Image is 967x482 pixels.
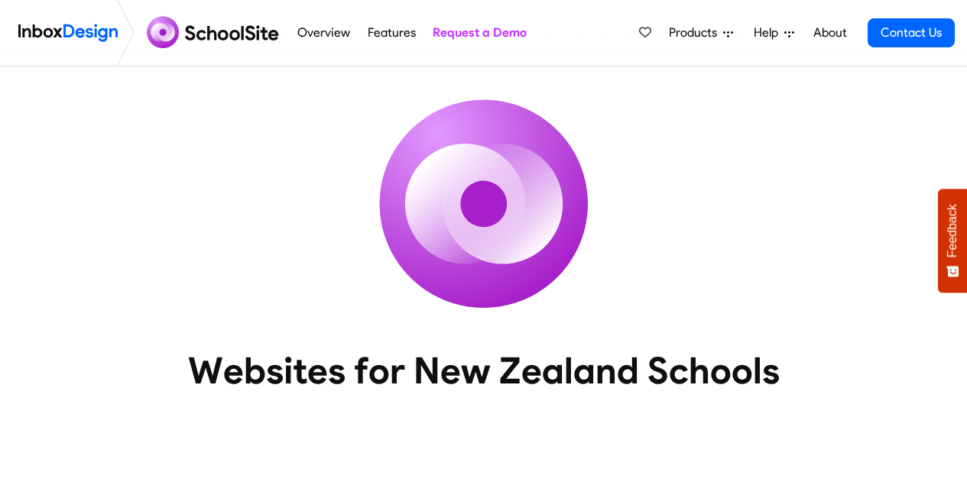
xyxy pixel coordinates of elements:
a: Contact Us [868,18,955,47]
a: Help [748,18,800,48]
button: Feedback - Show survey [938,189,967,293]
a: Features [363,18,420,48]
img: schoolsite logo [141,15,289,51]
a: About [809,18,851,48]
heading: Websites for New Zealand Schools [121,348,847,393]
span: Help [754,24,784,42]
img: icon_schoolsite.svg [346,66,621,341]
a: Overview [294,18,355,48]
a: Request a Demo [428,18,531,48]
span: Feedback [946,204,959,257]
a: Products [663,18,739,48]
span: Products [669,24,723,42]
